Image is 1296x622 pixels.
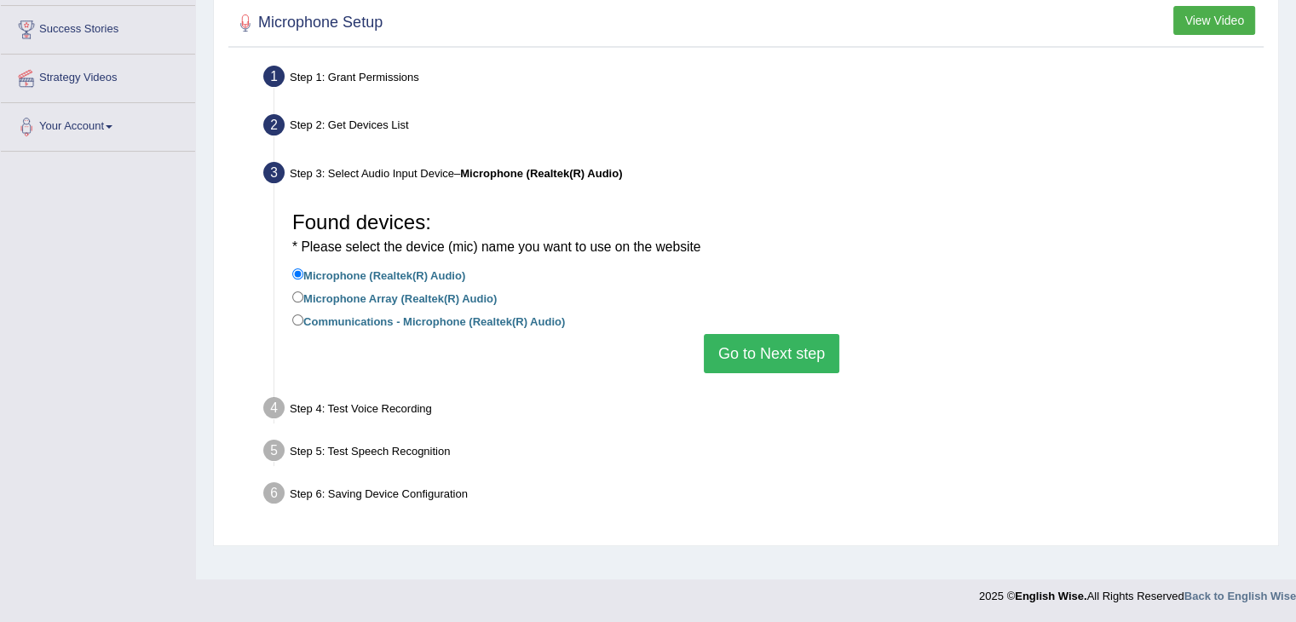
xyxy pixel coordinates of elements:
[979,579,1296,604] div: 2025 © All Rights Reserved
[292,314,303,325] input: Communications - Microphone (Realtek(R) Audio)
[292,265,465,284] label: Microphone (Realtek(R) Audio)
[704,334,839,373] button: Go to Next step
[256,157,1270,194] div: Step 3: Select Audio Input Device
[292,288,497,307] label: Microphone Array (Realtek(R) Audio)
[256,435,1270,472] div: Step 5: Test Speech Recognition
[292,311,565,330] label: Communications - Microphone (Realtek(R) Audio)
[460,167,622,180] b: Microphone (Realtek(R) Audio)
[1,103,195,146] a: Your Account
[454,167,622,180] span: –
[1,6,195,49] a: Success Stories
[292,211,1251,256] h3: Found devices:
[256,60,1270,98] div: Step 1: Grant Permissions
[1173,6,1255,35] button: View Video
[1015,590,1086,602] strong: English Wise.
[256,109,1270,147] div: Step 2: Get Devices List
[233,10,383,36] h2: Microphone Setup
[292,291,303,302] input: Microphone Array (Realtek(R) Audio)
[256,477,1270,515] div: Step 6: Saving Device Configuration
[1184,590,1296,602] a: Back to English Wise
[1,55,195,97] a: Strategy Videos
[292,239,700,254] small: * Please select the device (mic) name you want to use on the website
[292,268,303,279] input: Microphone (Realtek(R) Audio)
[256,392,1270,429] div: Step 4: Test Voice Recording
